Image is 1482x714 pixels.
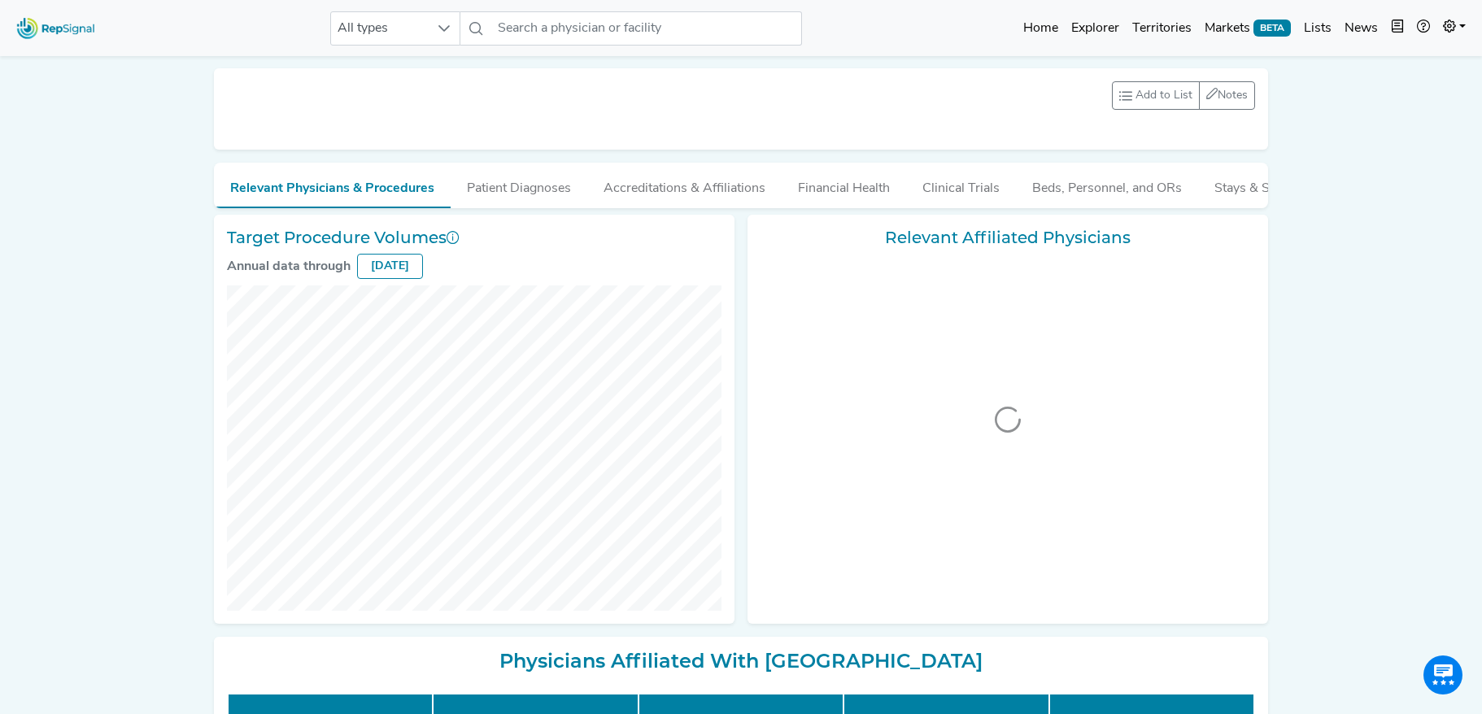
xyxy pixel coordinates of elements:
[1338,12,1384,45] a: News
[357,254,423,279] div: [DATE]
[214,163,451,208] button: Relevant Physicians & Procedures
[1135,87,1192,104] span: Add to List
[1218,89,1248,102] span: Notes
[227,650,1255,673] h2: Physicians Affiliated With [GEOGRAPHIC_DATA]
[227,228,721,247] h3: Target Procedure Volumes
[1112,81,1255,110] div: toolbar
[227,257,351,276] div: Annual data through
[1017,12,1065,45] a: Home
[1297,12,1338,45] a: Lists
[1112,81,1200,110] button: Add to List
[1016,163,1198,207] button: Beds, Personnel, and ORs
[906,163,1016,207] button: Clinical Trials
[1253,20,1291,36] span: BETA
[491,11,802,46] input: Search a physician or facility
[331,12,429,45] span: All types
[587,163,782,207] button: Accreditations & Affiliations
[1199,81,1255,110] button: Notes
[451,163,587,207] button: Patient Diagnoses
[1198,12,1297,45] a: MarketsBETA
[1065,12,1126,45] a: Explorer
[1126,12,1198,45] a: Territories
[782,163,906,207] button: Financial Health
[1384,12,1410,45] button: Intel Book
[1198,163,1327,207] button: Stays & Services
